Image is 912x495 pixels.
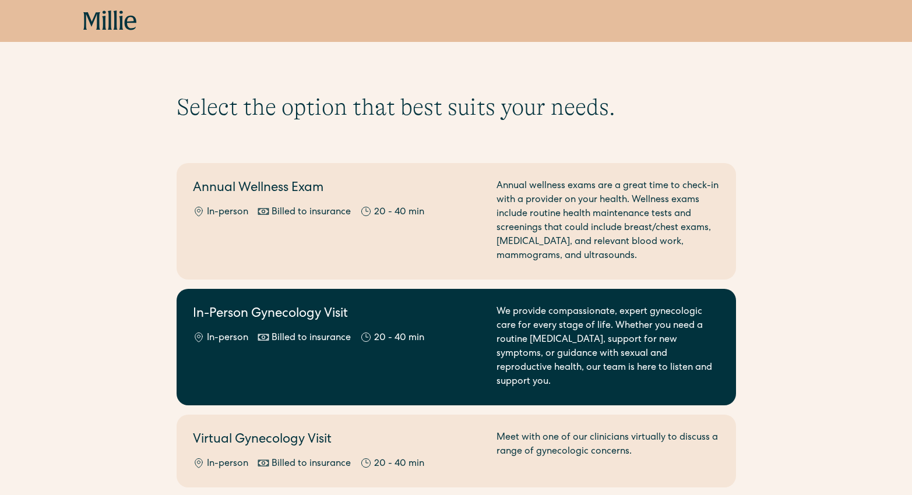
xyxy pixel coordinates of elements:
div: 20 - 40 min [374,206,424,220]
div: 20 - 40 min [374,331,424,345]
div: Billed to insurance [272,457,351,471]
div: Billed to insurance [272,331,351,345]
a: Virtual Gynecology VisitIn-personBilled to insurance20 - 40 minMeet with one of our clinicians vi... [177,415,736,487]
h2: Virtual Gynecology Visit [193,431,483,450]
h2: In-Person Gynecology Visit [193,305,483,324]
div: Meet with one of our clinicians virtually to discuss a range of gynecologic concerns. [497,431,720,471]
div: In-person [207,206,248,220]
div: 20 - 40 min [374,457,424,471]
div: In-person [207,457,248,471]
a: In-Person Gynecology VisitIn-personBilled to insurance20 - 40 minWe provide compassionate, expert... [177,289,736,405]
h2: Annual Wellness Exam [193,179,483,199]
a: Annual Wellness ExamIn-personBilled to insurance20 - 40 minAnnual wellness exams are a great time... [177,163,736,280]
div: In-person [207,331,248,345]
div: We provide compassionate, expert gynecologic care for every stage of life. Whether you need a rou... [497,305,720,389]
h1: Select the option that best suits your needs. [177,93,736,121]
div: Annual wellness exams are a great time to check-in with a provider on your health. Wellness exams... [497,179,720,263]
div: Billed to insurance [272,206,351,220]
